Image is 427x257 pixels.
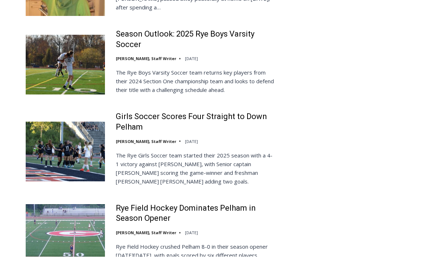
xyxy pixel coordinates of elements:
[116,29,275,50] a: Season Outlook: 2025 Rye Boys Varsity Soccer
[174,70,351,90] a: Intern @ [DOMAIN_NAME]
[0,73,73,90] a: Open Tues. - Sun. [PHONE_NUMBER]
[183,0,342,70] div: "The first chef I interviewed talked about coming to [GEOGRAPHIC_DATA] from [GEOGRAPHIC_DATA] in ...
[116,68,275,94] p: The Rye Boys Varsity Soccer team returns key players from their 2024 Section One championship tea...
[185,230,198,236] time: [DATE]
[116,112,275,132] a: Girls Soccer Scores Four Straight to Down Pelham
[26,122,105,181] img: Girls Soccer Scores Four Straight to Down Pelham
[2,75,71,102] span: Open Tues. - Sun. [PHONE_NUMBER]
[116,56,176,62] a: [PERSON_NAME], Staff Writer
[189,72,335,88] span: Intern @ [DOMAIN_NAME]
[116,139,176,144] a: [PERSON_NAME], Staff Writer
[116,151,275,186] p: The Rye Girls Soccer team started their 2025 season with a 4-1 victory against [PERSON_NAME], wit...
[116,203,275,224] a: Rye Field Hockey Dominates Pelham in Season Opener
[75,45,106,87] div: "clearly one of the favorites in the [GEOGRAPHIC_DATA] neighborhood"
[185,139,198,144] time: [DATE]
[116,230,176,236] a: [PERSON_NAME], Staff Writer
[26,35,105,94] img: Season Outlook: 2025 Rye Boys Varsity Soccer
[185,56,198,62] time: [DATE]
